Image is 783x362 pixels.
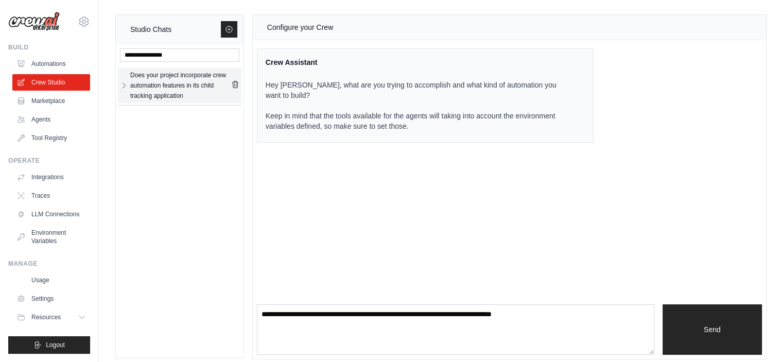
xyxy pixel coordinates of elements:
[8,43,90,51] div: Build
[12,309,90,325] button: Resources
[12,225,90,249] a: Environment Variables
[266,57,572,67] div: Crew Assistant
[130,70,231,101] div: Does your project incorporate crew automation features in its child tracking application
[46,341,65,349] span: Logout
[267,21,333,33] div: Configure your Crew
[12,206,90,222] a: LLM Connections
[12,74,90,91] a: Crew Studio
[12,187,90,204] a: Traces
[12,56,90,72] a: Automations
[663,304,762,355] button: Send
[12,93,90,109] a: Marketplace
[8,260,90,268] div: Manage
[31,313,61,321] span: Resources
[12,272,90,288] a: Usage
[8,12,60,31] img: Logo
[128,70,231,101] a: Does your project incorporate crew automation features in its child tracking application
[12,111,90,128] a: Agents
[8,336,90,354] button: Logout
[12,130,90,146] a: Tool Registry
[8,157,90,165] div: Operate
[130,23,171,36] div: Studio Chats
[12,290,90,307] a: Settings
[266,80,572,131] p: Hey [PERSON_NAME], what are you trying to accomplish and what kind of automation you want to buil...
[12,169,90,185] a: Integrations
